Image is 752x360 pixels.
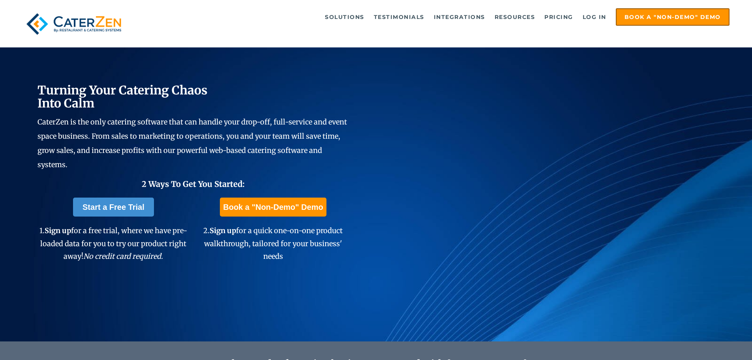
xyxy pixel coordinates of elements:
em: No credit card required. [83,252,163,261]
a: Book a "Non-Demo" Demo [220,198,326,217]
span: 2. for a quick one-on-one product walkthrough, tailored for your business' needs [203,226,343,261]
a: Pricing [540,9,577,25]
a: Testimonials [370,9,428,25]
a: Start a Free Trial [73,198,154,217]
span: Turning Your Catering Chaos Into Calm [38,83,208,111]
span: 1. for a free trial, where we have pre-loaded data for you to try our product right away! [39,226,187,261]
a: Book a "Non-Demo" Demo [616,8,729,26]
span: 2 Ways To Get You Started: [142,179,245,189]
iframe: Help widget launcher [682,329,743,351]
a: Resources [491,9,539,25]
div: Navigation Menu [143,8,729,26]
span: CaterZen is the only catering software that can handle your drop-off, full-service and event spac... [38,117,347,169]
a: Integrations [430,9,489,25]
img: caterzen [23,8,125,40]
a: Solutions [321,9,368,25]
a: Log in [579,9,610,25]
span: Sign up [210,226,236,235]
span: Sign up [45,226,71,235]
